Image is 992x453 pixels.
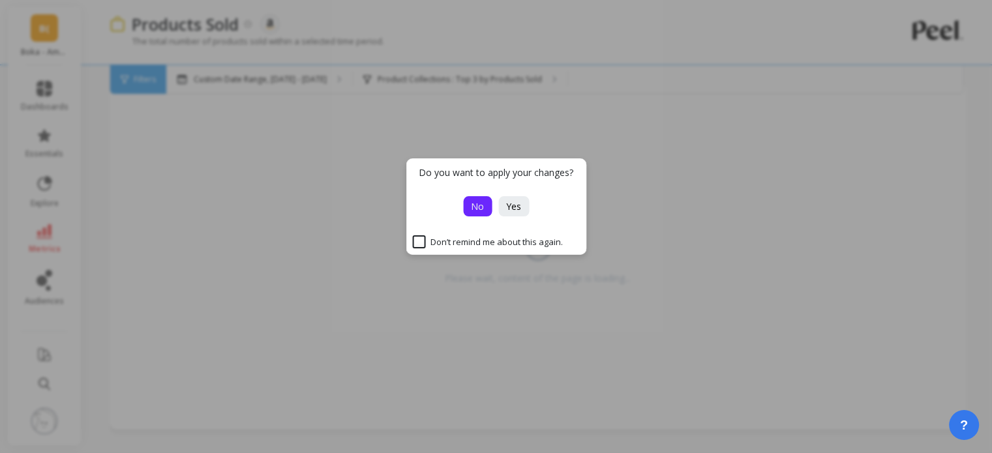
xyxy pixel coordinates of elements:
[419,166,573,179] p: Do you want to apply your changes?
[960,416,968,434] span: ?
[471,200,484,212] span: No
[463,196,492,216] button: No
[506,200,521,212] span: Yes
[498,196,529,216] button: Yes
[949,410,979,440] button: ?
[412,235,563,248] span: Don’t remind me about this again.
